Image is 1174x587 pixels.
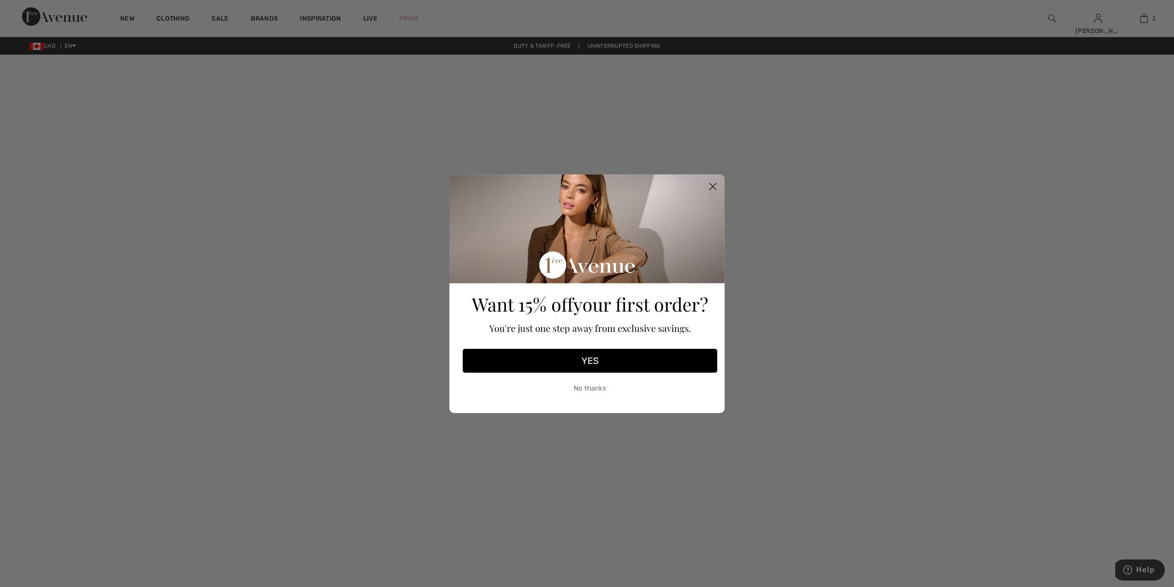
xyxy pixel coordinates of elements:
[463,349,717,373] button: YES
[489,322,691,334] span: You're just one step away from exclusive savings.
[472,292,573,316] span: Want 15% off
[21,6,39,15] span: Help
[463,377,717,400] button: No thanks
[705,179,721,195] button: Close dialog
[573,292,708,316] span: your first order?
